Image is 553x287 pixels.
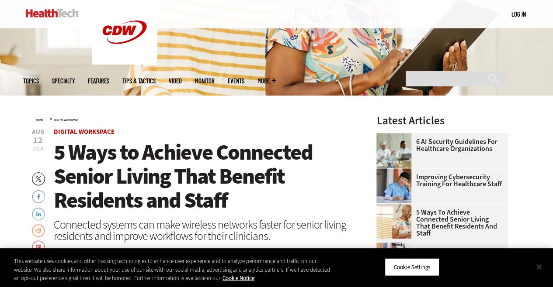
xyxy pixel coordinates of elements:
a: MonITor [195,78,215,84]
h3: Latest Articles [376,115,508,126]
a: 6 AI Security Guidelines for Healthcare Organizations [376,138,502,152]
div: User menu [511,10,526,19]
span: Topics [23,78,39,84]
a: Digital Workspace [54,118,78,122]
a: Log in [511,10,526,18]
a: Doctors reviewing tablet [376,243,416,249]
a: Improving Cybersecurity Training for Healthcare Staff [376,174,502,188]
img: Home [26,9,79,17]
a: CDW [92,58,157,67]
div: » [36,115,354,122]
a: Video [169,78,182,84]
span: Aug [32,129,45,135]
a: Tips & Tactics [122,78,156,84]
a: nurse studying on computer [376,168,416,175]
span: 2025 [33,145,43,152]
span: 12 [32,136,45,145]
a: The Importance of BCDR in Healthcare’s Digital Transformation [376,248,502,269]
a: Events [228,78,244,84]
img: Networking Solutions for Senior Living [376,204,411,239]
a: More information about your privacy [223,274,254,282]
img: nurse studying on computer [376,168,411,203]
a: Doctors meeting in the office [376,133,416,140]
img: Doctors meeting in the office [376,133,411,168]
span: 5 Ways to Achieve Connected Senior Living That Benefit Residents and Staff [54,138,313,215]
button: Close [529,257,549,276]
a: Features [88,78,109,84]
button: Cookie Settings [385,258,439,276]
a: Home [36,118,43,122]
a: Digital Workspace [54,127,115,136]
span: More [257,78,276,84]
div: Connected systems can make wireless networks faster for senior living residents and improve workf... [54,219,354,242]
span: Specialty [52,78,75,84]
a: 5 Ways to Achieve Connected Senior Living That Benefit Residents and Staff [376,209,502,237]
div: This website uses cookies and other tracking technologies to enhance user experience and to analy... [14,257,332,283]
a: Networking Solutions for Senior Living [376,204,416,211]
img: Doctors reviewing tablet [376,243,411,277]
